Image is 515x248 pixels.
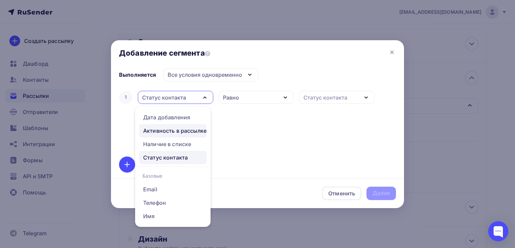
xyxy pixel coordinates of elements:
button: Равно [219,91,294,104]
div: Наличие в списке [143,140,191,148]
div: Активность в рассылке [143,127,207,135]
div: Статус контакта [303,94,347,102]
div: Телефон [143,199,166,207]
div: Все условия одновременно [168,71,242,79]
div: Статус контакта [143,153,188,162]
span: Добавление сегмента [119,48,210,58]
ul: Статус контакта [135,107,211,227]
div: Базовые [135,169,211,183]
button: Статус контакта [299,91,375,104]
div: Отменить [328,189,355,197]
div: Имя [143,212,155,220]
div: Выполняется [119,71,156,79]
div: Email [143,185,157,193]
button: Все условия одновременно [163,68,258,81]
div: Дата добавления [143,113,190,121]
button: Статус контакта [138,91,213,104]
div: Равно [223,94,239,102]
div: Статус контакта [142,94,186,102]
div: 1 [119,91,132,104]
